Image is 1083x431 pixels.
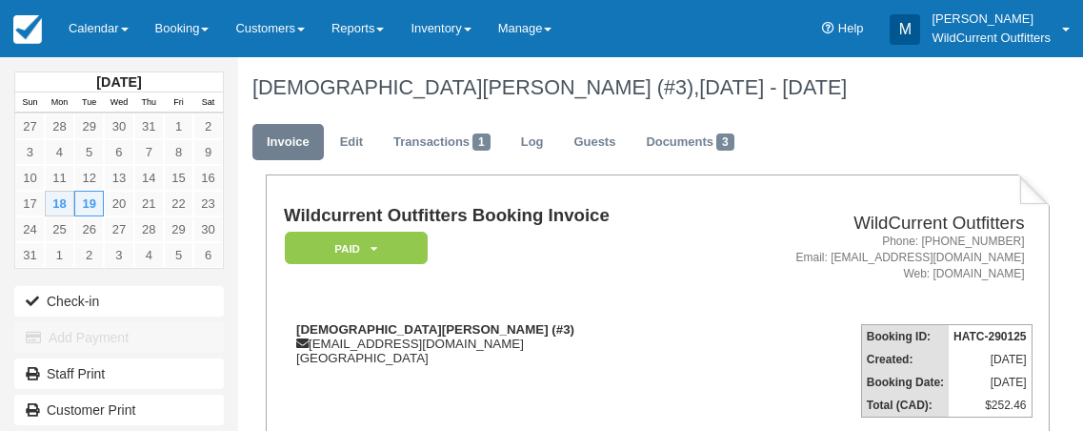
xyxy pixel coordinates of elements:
a: 11 [45,165,74,191]
h1: [DEMOGRAPHIC_DATA][PERSON_NAME] (#3), [252,76,1036,99]
a: 23 [193,191,223,216]
td: [DATE] [949,371,1032,394]
a: 19 [74,191,104,216]
a: Log [507,124,558,161]
a: Invoice [252,124,324,161]
a: 18 [45,191,74,216]
th: Sat [193,92,223,113]
a: 24 [15,216,45,242]
a: 25 [45,216,74,242]
a: 16 [193,165,223,191]
a: Paid [284,231,421,266]
a: Edit [326,124,377,161]
th: Fri [164,92,193,113]
strong: [DEMOGRAPHIC_DATA][PERSON_NAME] (#3) [296,322,574,337]
a: 21 [134,191,164,216]
a: 15 [164,165,193,191]
a: 6 [104,139,133,165]
a: 31 [15,242,45,268]
button: Check-in [14,286,224,317]
th: Mon [45,92,74,113]
a: 12 [74,165,104,191]
a: 1 [45,242,74,268]
strong: HATC-290125 [953,330,1026,343]
button: Add Payment [14,322,224,353]
a: 22 [164,191,193,216]
div: M [890,14,920,45]
th: Created: [861,348,949,371]
a: 6 [193,242,223,268]
a: 29 [74,113,104,139]
a: 30 [104,113,133,139]
th: Tue [74,92,104,113]
a: 30 [193,216,223,242]
td: [DATE] [949,348,1032,371]
a: 5 [74,139,104,165]
a: 13 [104,165,133,191]
a: 1 [164,113,193,139]
img: checkfront-main-nav-mini-logo.png [13,15,42,44]
span: Help [838,21,864,35]
a: 31 [134,113,164,139]
span: 3 [716,133,734,151]
a: 28 [134,216,164,242]
a: 27 [104,216,133,242]
a: 14 [134,165,164,191]
th: Booking ID: [861,325,949,349]
em: Paid [285,232,428,265]
a: 29 [164,216,193,242]
p: WildCurrent Outfitters [932,29,1051,48]
strong: [DATE] [96,74,141,90]
a: 10 [15,165,45,191]
span: [DATE] - [DATE] [699,75,847,99]
a: Transactions1 [379,124,505,161]
th: Thu [134,92,164,113]
a: 27 [15,113,45,139]
a: 4 [134,242,164,268]
th: Booking Date: [861,371,949,394]
a: 3 [15,139,45,165]
a: 9 [193,139,223,165]
a: 8 [164,139,193,165]
span: 1 [472,133,491,151]
a: 3 [104,242,133,268]
td: $252.46 [949,394,1032,418]
a: Customer Print [14,395,224,425]
a: 26 [74,216,104,242]
th: Wed [104,92,133,113]
h1: Wildcurrent Outfitters Booking Invoice [284,206,712,226]
th: Total (CAD): [861,394,949,418]
a: 17 [15,191,45,216]
th: Sun [15,92,45,113]
div: [EMAIL_ADDRESS][DOMAIN_NAME] [GEOGRAPHIC_DATA] [284,322,712,365]
a: 2 [193,113,223,139]
i: Help [822,23,834,35]
a: Guests [559,124,630,161]
a: 20 [104,191,133,216]
address: Phone: [PHONE_NUMBER] Email: [EMAIL_ADDRESS][DOMAIN_NAME] Web: [DOMAIN_NAME] [719,234,1024,282]
a: Documents3 [632,124,748,161]
a: 4 [45,139,74,165]
a: 7 [134,139,164,165]
a: 2 [74,242,104,268]
a: Staff Print [14,359,224,389]
p: [PERSON_NAME] [932,10,1051,29]
a: 28 [45,113,74,139]
h2: WildCurrent Outfitters [719,214,1024,234]
a: 5 [164,242,193,268]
